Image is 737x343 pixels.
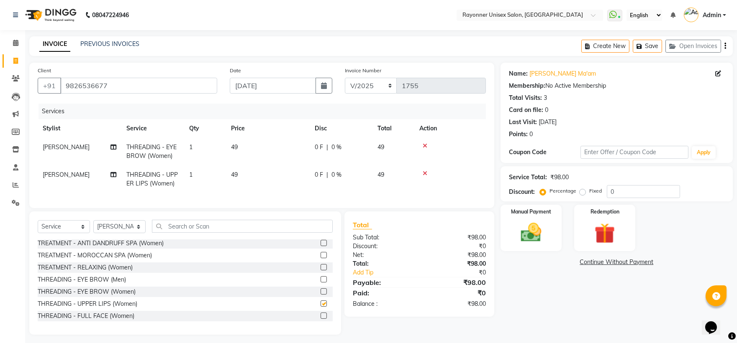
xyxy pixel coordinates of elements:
div: Service Total: [509,173,547,182]
input: Search or Scan [152,220,333,233]
button: Open Invoices [665,40,721,53]
span: 0 F [315,170,323,179]
div: THREADING - EYE BROW (Men) [38,275,126,284]
span: 0 % [331,143,342,152]
div: Balance : [347,300,419,308]
div: THREADING - UPPER LIPS (Women) [38,300,137,308]
button: +91 [38,78,61,94]
div: Coupon Code [509,148,581,157]
span: 49 [231,143,238,151]
th: Total [372,119,414,138]
span: Total [353,221,372,229]
b: 08047224946 [92,3,129,27]
button: Create New [581,40,629,53]
div: THREADING - EYE BROW (Women) [38,287,136,296]
span: 1 [189,171,193,178]
div: Name: [509,69,528,78]
span: [PERSON_NAME] [43,171,90,178]
div: Discount: [347,242,419,251]
span: | [326,143,328,152]
a: [PERSON_NAME] Ma'am [529,69,596,78]
a: INVOICE [39,37,70,52]
div: TREATMENT - RELAXING (Women) [38,263,133,272]
span: | [326,170,328,179]
div: ₹98.00 [419,251,492,259]
button: Apply [692,146,716,159]
span: 1 [189,143,193,151]
img: _gift.svg [588,221,621,246]
span: Admin [703,11,721,20]
span: 49 [377,171,384,178]
th: Stylist [38,119,121,138]
th: Disc [310,119,372,138]
div: Sub Total: [347,233,419,242]
span: 0 % [331,170,342,179]
span: 49 [231,171,238,178]
div: ₹0 [431,268,492,277]
button: Save [633,40,662,53]
div: Net: [347,251,419,259]
div: Membership: [509,81,545,90]
label: Client [38,67,51,74]
label: Date [230,67,241,74]
div: ₹98.00 [550,173,569,182]
div: Total: [347,259,419,268]
div: 0 [529,130,533,139]
div: ₹0 [419,242,492,251]
input: Enter Offer / Coupon Code [580,146,688,159]
img: Admin [684,8,698,22]
span: [PERSON_NAME] [43,143,90,151]
div: Discount: [509,188,535,196]
div: Card on file: [509,106,543,114]
div: No Active Membership [509,81,724,90]
div: Services [39,104,492,119]
div: ₹98.00 [419,300,492,308]
span: THREADING - EYE BROW (Women) [126,143,177,160]
th: Action [414,119,486,138]
div: 3 [544,94,547,102]
img: logo [21,3,79,27]
a: Continue Without Payment [502,258,731,267]
div: Paid: [347,288,419,298]
div: 0 [545,106,548,114]
div: ₹98.00 [419,259,492,268]
label: Manual Payment [511,208,551,216]
div: Last Visit: [509,118,537,127]
div: Payable: [347,277,419,287]
div: ₹98.00 [419,233,492,242]
a: PREVIOUS INVOICES [80,40,139,48]
img: _cash.svg [514,221,548,244]
th: Service [121,119,184,138]
div: ₹0 [419,288,492,298]
div: THREADING - FULL FACE (Women) [38,312,134,320]
th: Qty [184,119,226,138]
label: Fixed [589,187,602,195]
input: Search by Name/Mobile/Email/Code [60,78,217,94]
iframe: chat widget [702,310,729,335]
div: ₹98.00 [419,277,492,287]
label: Invoice Number [345,67,381,74]
label: Percentage [550,187,576,195]
label: Redemption [591,208,619,216]
span: 49 [377,143,384,151]
span: 0 F [315,143,323,152]
a: Add Tip [347,268,431,277]
div: TREATMENT - ANTI DANDRUFF SPA (Women) [38,239,164,248]
th: Price [226,119,310,138]
div: Total Visits: [509,94,542,102]
div: TREATMENT - MOROCCAN SPA (Women) [38,251,152,260]
div: Points: [509,130,528,139]
div: [DATE] [539,118,557,127]
span: THREADING - UPPER LIPS (Women) [126,171,178,187]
